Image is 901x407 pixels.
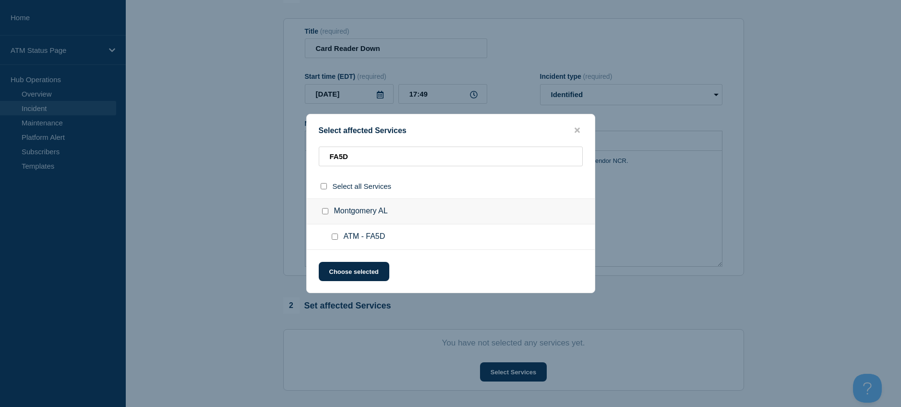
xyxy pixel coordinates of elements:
[322,208,328,214] input: Montgomery AL checkbox
[319,147,583,166] input: Search
[332,234,338,240] input: ATM - FA5D checkbox
[333,182,392,190] span: Select all Services
[572,126,583,135] button: close button
[307,126,595,135] div: Select affected Services
[319,262,389,281] button: Choose selected
[307,198,595,224] div: Montgomery AL
[344,232,385,242] span: ATM - FA5D
[321,183,327,189] input: select all checkbox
